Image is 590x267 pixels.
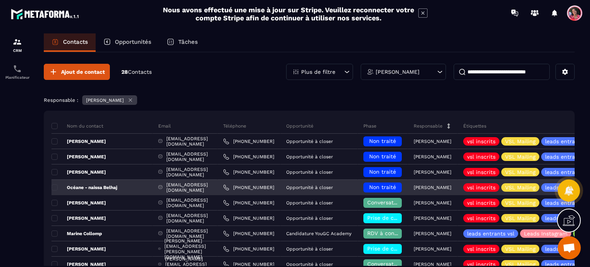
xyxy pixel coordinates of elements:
[51,154,106,160] p: [PERSON_NAME]
[63,38,88,45] p: Contacts
[51,215,106,221] p: [PERSON_NAME]
[286,216,333,221] p: Opportunité à closer
[44,33,96,52] a: Contacts
[121,68,152,76] p: 28
[524,231,567,236] p: Leads Instagram
[369,169,396,175] span: Non traité
[2,58,33,85] a: schedulerschedulerPlanificateur
[376,69,419,75] p: [PERSON_NAME]
[467,154,496,159] p: vsl inscrits
[414,185,451,190] p: [PERSON_NAME]
[367,230,417,236] span: RDV à confimer ❓
[223,215,274,221] a: [PHONE_NUMBER]
[414,246,451,252] p: [PERSON_NAME]
[286,231,351,236] p: Candidature YouGC Academy
[414,262,451,267] p: [PERSON_NAME]
[369,138,396,144] span: Non traité
[13,64,22,73] img: scheduler
[286,154,333,159] p: Opportunité à closer
[414,216,451,221] p: [PERSON_NAME]
[467,169,496,175] p: vsl inscrits
[286,200,333,206] p: Opportunité à closer
[414,123,442,129] p: Responsable
[467,231,514,236] p: leads entrants vsl
[223,138,274,144] a: [PHONE_NUMBER]
[505,246,535,252] p: VSL Mailing
[162,6,414,22] h2: Nous avons effectué une mise à jour sur Stripe. Veuillez reconnecter votre compte Stripe afin de ...
[467,246,496,252] p: vsl inscrits
[505,185,535,190] p: VSL Mailing
[159,33,206,52] a: Tâches
[467,216,496,221] p: vsl inscrits
[11,7,80,21] img: logo
[414,169,451,175] p: [PERSON_NAME]
[414,231,451,236] p: [PERSON_NAME]
[414,139,451,144] p: [PERSON_NAME]
[367,199,427,206] span: Conversation en cours
[51,231,102,237] p: Marine Collomp
[223,123,246,129] p: Téléphone
[223,184,274,191] a: [PHONE_NUMBER]
[13,37,22,46] img: formation
[128,69,152,75] span: Contacts
[51,246,106,252] p: [PERSON_NAME]
[467,139,496,144] p: vsl inscrits
[2,32,33,58] a: formationformationCRM
[51,123,103,129] p: Nom du contact
[505,139,535,144] p: VSL Mailing
[86,98,124,103] p: [PERSON_NAME]
[286,123,313,129] p: Opportunité
[223,246,274,252] a: [PHONE_NUMBER]
[178,38,198,45] p: Tâches
[223,169,274,175] a: [PHONE_NUMBER]
[505,154,535,159] p: VSL Mailing
[2,75,33,80] p: Planificateur
[51,169,106,175] p: [PERSON_NAME]
[367,215,438,221] span: Prise de contact effectuée
[463,123,486,129] p: Étiquettes
[505,216,535,221] p: VSL Mailing
[51,184,117,191] p: Océane - naissa Belhaj
[301,69,335,75] p: Plus de filtre
[115,38,151,45] p: Opportunités
[363,123,376,129] p: Phase
[158,123,171,129] p: Email
[44,97,78,103] p: Responsable :
[44,64,110,80] button: Ajout de contact
[414,200,451,206] p: [PERSON_NAME]
[505,200,535,206] p: VSL Mailing
[51,138,106,144] p: [PERSON_NAME]
[558,236,581,259] div: Ouvrir le chat
[369,153,396,159] span: Non traité
[286,139,333,144] p: Opportunité à closer
[96,33,159,52] a: Opportunités
[51,200,106,206] p: [PERSON_NAME]
[223,231,274,237] a: [PHONE_NUMBER]
[367,245,438,252] span: Prise de contact effectuée
[286,246,333,252] p: Opportunité à closer
[223,154,274,160] a: [PHONE_NUMBER]
[367,261,427,267] span: Conversation en cours
[286,169,333,175] p: Opportunité à closer
[286,185,333,190] p: Opportunité à closer
[505,169,535,175] p: VSL Mailing
[414,154,451,159] p: [PERSON_NAME]
[467,200,496,206] p: vsl inscrits
[505,262,535,267] p: VSL Mailing
[467,185,496,190] p: vsl inscrits
[369,184,396,190] span: Non traité
[286,262,333,267] p: Opportunité à closer
[223,200,274,206] a: [PHONE_NUMBER]
[467,262,496,267] p: vsl inscrits
[2,48,33,53] p: CRM
[61,68,105,76] span: Ajout de contact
